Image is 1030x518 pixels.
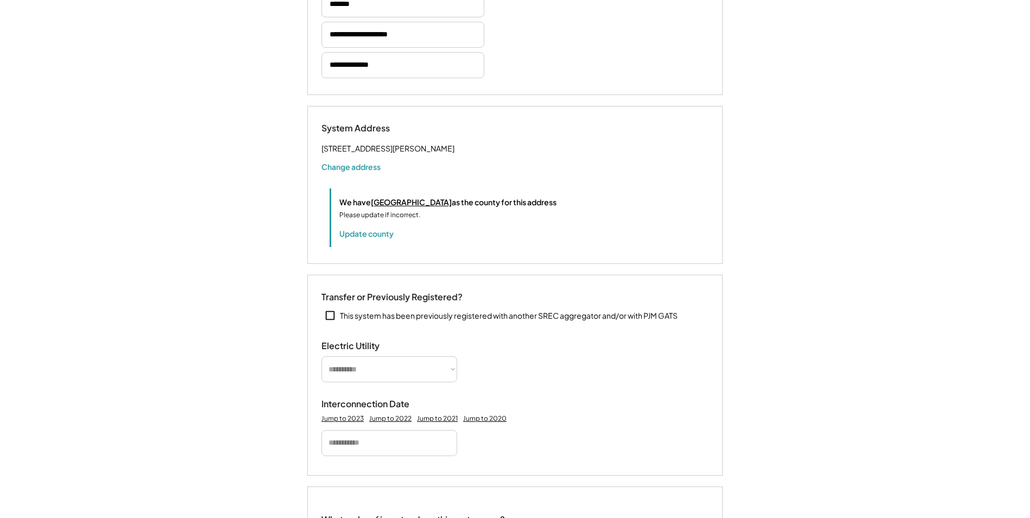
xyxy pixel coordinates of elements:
div: Jump to 2023 [321,414,364,423]
button: Change address [321,161,381,172]
div: Please update if incorrect. [339,210,420,220]
div: Transfer or Previously Registered? [321,292,463,303]
button: Update county [339,228,394,239]
div: System Address [321,123,430,134]
div: We have as the county for this address [339,197,557,208]
div: Interconnection Date [321,399,430,410]
div: [STREET_ADDRESS][PERSON_NAME] [321,142,454,155]
div: This system has been previously registered with another SREC aggregator and/or with PJM GATS [340,311,678,321]
div: Jump to 2022 [369,414,412,423]
div: Electric Utility [321,340,430,352]
div: Jump to 2020 [463,414,507,423]
div: Jump to 2021 [417,414,458,423]
u: [GEOGRAPHIC_DATA] [371,197,452,207]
